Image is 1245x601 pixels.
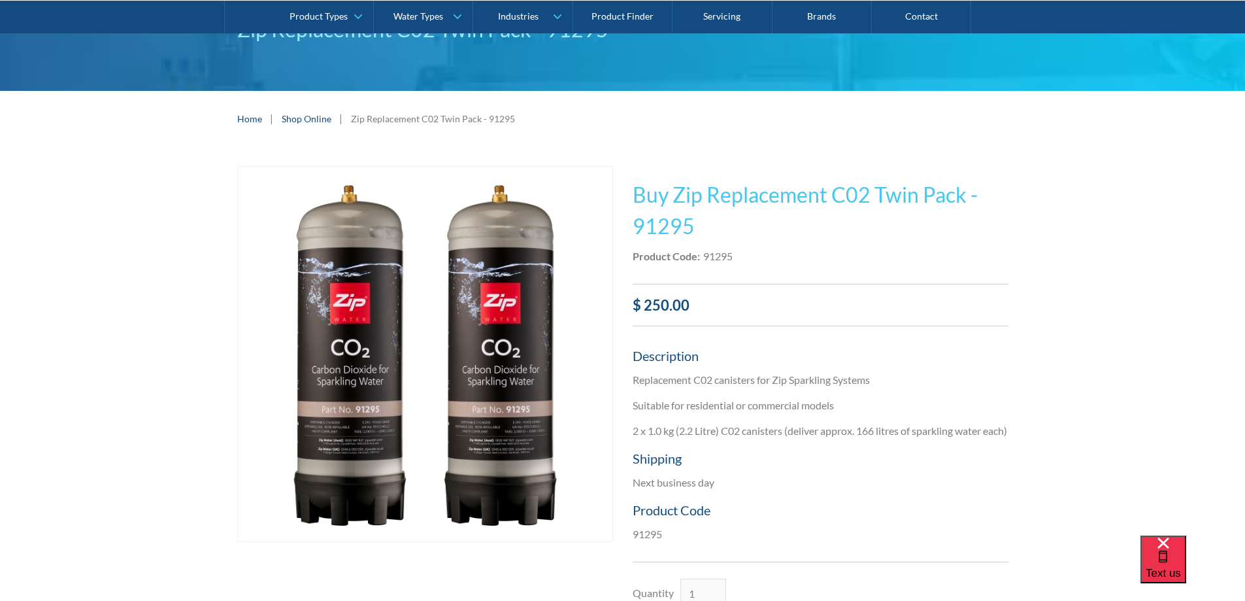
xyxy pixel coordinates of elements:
h1: Buy Zip Replacement C02 Twin Pack - 91295 [633,179,1008,242]
div: Industries [498,10,539,22]
div: Zip Replacement C02 Twin Pack - 91295 [351,112,515,126]
div: Water Types [393,10,443,22]
p: Replacement C02 canisters for Zip Sparkling Systems [633,372,1008,388]
strong: Product Code: [633,250,700,262]
p: 2 x 1.0 kg (2.2 Litre) C02 canisters (deliver approx. 166 litres of sparkling water each) [633,423,1008,439]
h5: Description [633,346,1008,366]
h5: Shipping [633,449,1008,468]
img: Zip Replacement C02 Twin Pack - 91295 [238,167,612,541]
p: 91295 [633,526,1008,542]
div: | [338,111,344,126]
p: Suitable for residential or commercial models [633,398,1008,413]
div: | [269,111,275,126]
a: Home [237,112,262,126]
div: 91295 [703,249,733,264]
a: open lightbox [237,166,613,542]
p: Next business day [633,475,1008,490]
a: Shop Online [282,112,331,126]
label: Quantity [633,585,674,601]
h5: Product Code [633,500,1008,520]
div: $ 250.00 [633,294,1008,316]
iframe: podium webchat widget bubble [1140,536,1245,601]
div: Product Types [290,10,348,22]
